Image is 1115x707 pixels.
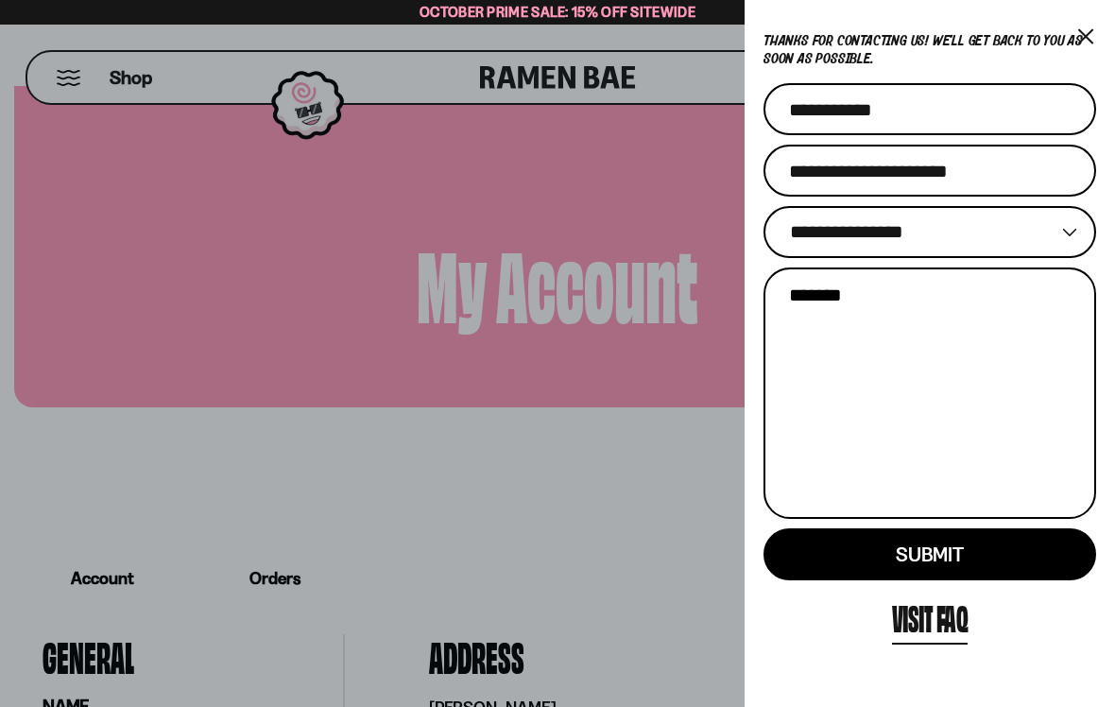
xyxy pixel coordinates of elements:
span: Submit [896,543,963,566]
a: Visit FAQ [892,590,969,645]
button: Submit [763,528,1096,580]
p: Thanks for contacting us! We'll get back to you as soon as possible. [763,32,1096,68]
button: Close menu [1074,22,1096,49]
span: October Prime Sale: 15% off Sitewide [420,3,695,21]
